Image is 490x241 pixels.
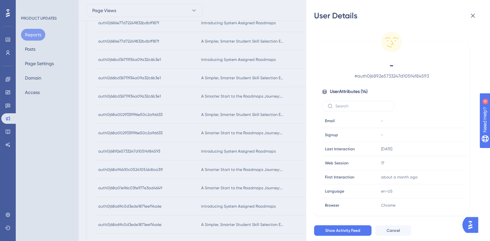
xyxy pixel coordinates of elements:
span: - [334,60,449,71]
iframe: UserGuiding AI Assistant Launcher [462,215,482,235]
span: User Attributes ( 14 ) [330,88,368,96]
span: Browser [325,203,339,208]
span: Language [325,189,344,194]
button: Cancel [375,225,411,236]
div: 4 [46,3,48,9]
span: Need Help? [15,2,41,9]
span: - [381,132,383,138]
span: Last Interaction [325,146,355,152]
span: Chrome [381,203,395,208]
time: [DATE] [381,147,392,151]
span: Cancel [387,228,400,233]
span: # auth0|6892e5733247d105f4f84593 [334,72,449,80]
span: en-US [381,189,393,194]
button: Show Activity Feed [314,225,372,236]
span: - [381,118,383,123]
span: First Interaction [325,175,354,180]
span: Email [325,118,335,123]
span: Signup [325,132,338,138]
input: Search [335,104,389,108]
div: User Details [314,10,482,21]
span: Web Session [325,160,349,166]
span: Show Activity Feed [325,228,360,233]
time: about a month ago [381,175,417,179]
span: 17 [381,160,384,166]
